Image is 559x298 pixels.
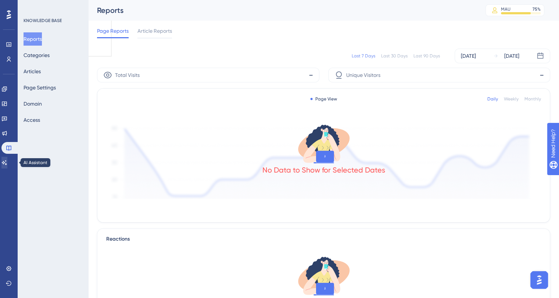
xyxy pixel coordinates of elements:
[24,81,56,94] button: Page Settings
[262,165,385,175] div: No Data to Show for Selected Dates
[524,96,541,102] div: Monthly
[115,71,140,79] span: Total Visits
[24,49,50,62] button: Categories
[504,52,519,60] div: [DATE]
[381,53,408,59] div: Last 30 Days
[487,96,498,102] div: Daily
[97,26,129,35] span: Page Reports
[106,235,541,244] div: Reactions
[24,65,41,78] button: Articles
[352,53,375,59] div: Last 7 Days
[540,69,544,81] span: -
[501,6,510,12] div: MAU
[461,52,476,60] div: [DATE]
[137,26,172,35] span: Article Reports
[24,32,42,46] button: Reports
[310,96,337,102] div: Page View
[413,53,440,59] div: Last 90 Days
[309,69,313,81] span: -
[504,96,519,102] div: Weekly
[533,6,541,12] div: 75 %
[346,71,380,79] span: Unique Visitors
[24,18,62,24] div: KNOWLEDGE BASE
[24,113,40,127] button: Access
[17,2,46,11] span: Need Help?
[97,5,467,15] div: Reports
[528,269,550,291] iframe: UserGuiding AI Assistant Launcher
[24,97,42,110] button: Domain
